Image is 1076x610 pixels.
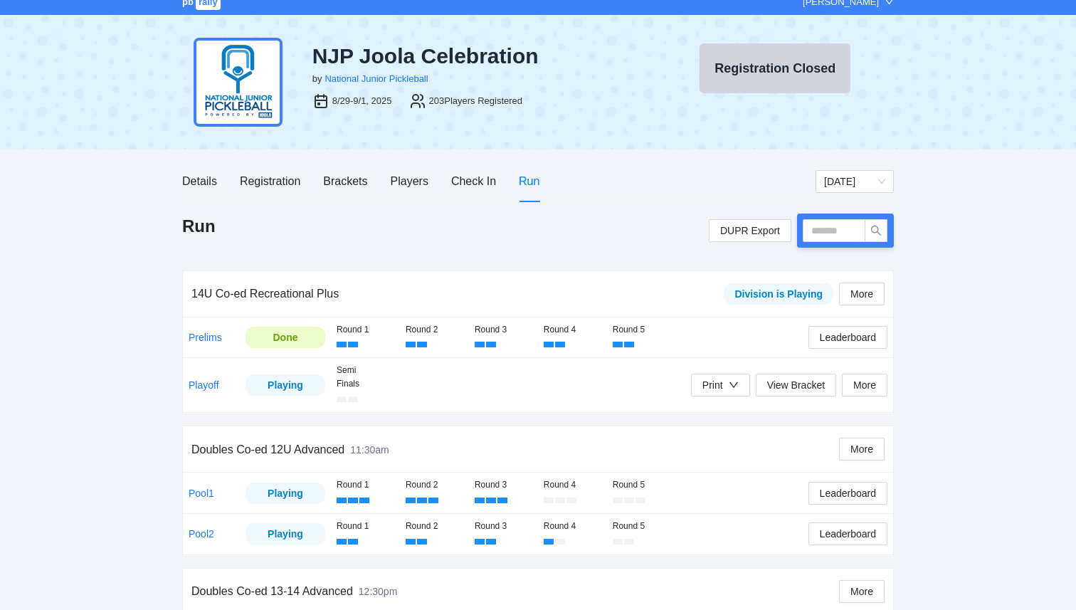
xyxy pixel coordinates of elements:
[191,443,344,456] span: Doubles Co-ed 12U Advanced
[544,323,601,337] div: Round 4
[865,225,887,236] span: search
[820,330,876,345] span: Leaderboard
[756,374,836,396] button: View Bracket
[189,528,214,540] a: Pool2
[853,377,876,393] span: More
[350,444,389,456] span: 11:30am
[189,332,222,343] a: Prelims
[323,172,367,190] div: Brackets
[359,586,397,597] span: 12:30pm
[256,526,315,542] div: Playing
[406,478,463,492] div: Round 2
[191,585,353,597] span: Doubles Co-ed 13-14 Advanced
[850,584,873,599] span: More
[337,478,394,492] div: Round 1
[839,283,885,305] button: More
[702,377,723,393] div: Print
[256,377,315,393] div: Playing
[312,72,322,86] div: by
[839,580,885,603] button: More
[429,94,523,108] div: 203 Players Registered
[808,482,887,505] button: Leaderboard
[189,488,214,499] a: Pool1
[808,326,887,349] button: Leaderboard
[734,286,823,302] div: Division is Playing
[406,323,463,337] div: Round 2
[824,171,885,192] span: Sunday
[709,219,791,242] a: DUPR Export
[820,485,876,501] span: Leaderboard
[337,520,394,533] div: Round 1
[191,288,339,300] span: 14U Co-ed Recreational Plus
[256,330,315,345] div: Done
[720,220,780,241] span: DUPR Export
[613,478,670,492] div: Round 5
[256,485,315,501] div: Playing
[544,520,601,533] div: Round 4
[337,364,377,391] div: Semi Finals
[406,520,463,533] div: Round 2
[337,323,394,337] div: Round 1
[519,172,539,190] div: Run
[767,377,825,393] span: View Bracket
[475,478,532,492] div: Round 3
[194,38,283,127] img: njp-logo2.png
[544,478,601,492] div: Round 4
[391,172,428,190] div: Players
[691,374,750,396] button: Print
[475,520,532,533] div: Round 3
[839,438,885,461] button: More
[808,522,887,545] button: Leaderboard
[613,323,670,337] div: Round 5
[865,219,887,242] button: search
[182,172,217,190] div: Details
[332,94,392,108] div: 8/29-9/1, 2025
[850,286,873,302] span: More
[325,73,428,84] a: National Junior Pickleball
[182,215,216,238] h1: Run
[475,323,532,337] div: Round 3
[729,380,739,390] span: down
[820,526,876,542] span: Leaderboard
[451,172,496,190] div: Check In
[240,172,300,190] div: Registration
[312,43,645,69] div: NJP Joola Celebration
[613,520,670,533] div: Round 5
[700,43,850,93] button: Registration Closed
[189,379,219,391] a: Playoff
[842,374,887,396] button: More
[850,441,873,457] span: More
